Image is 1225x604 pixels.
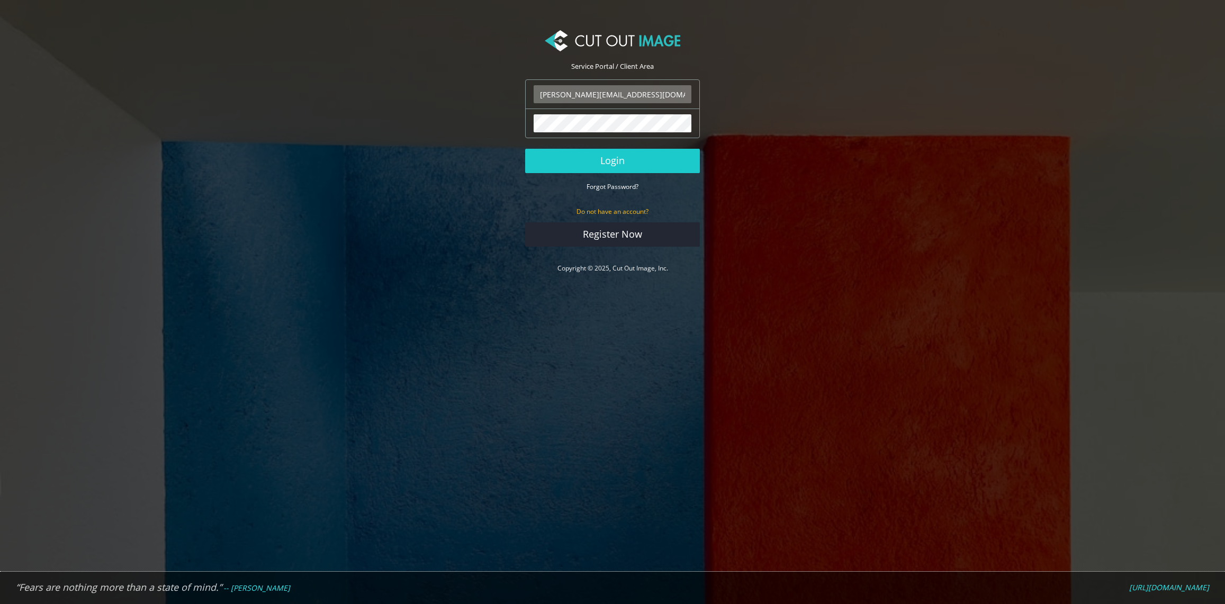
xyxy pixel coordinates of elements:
em: “Fears are nothing more than a state of mind.” [16,581,222,593]
a: Register Now [525,222,700,247]
button: Login [525,149,700,173]
a: Copyright © 2025, Cut Out Image, Inc. [557,264,668,273]
a: [URL][DOMAIN_NAME] [1129,583,1209,592]
a: Forgot Password? [587,182,638,191]
input: Email Address [534,85,691,103]
em: -- [PERSON_NAME] [223,583,290,593]
img: Cut Out Image [545,30,680,51]
small: Do not have an account? [577,207,648,216]
em: [URL][DOMAIN_NAME] [1129,582,1209,592]
span: Service Portal / Client Area [571,61,654,71]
